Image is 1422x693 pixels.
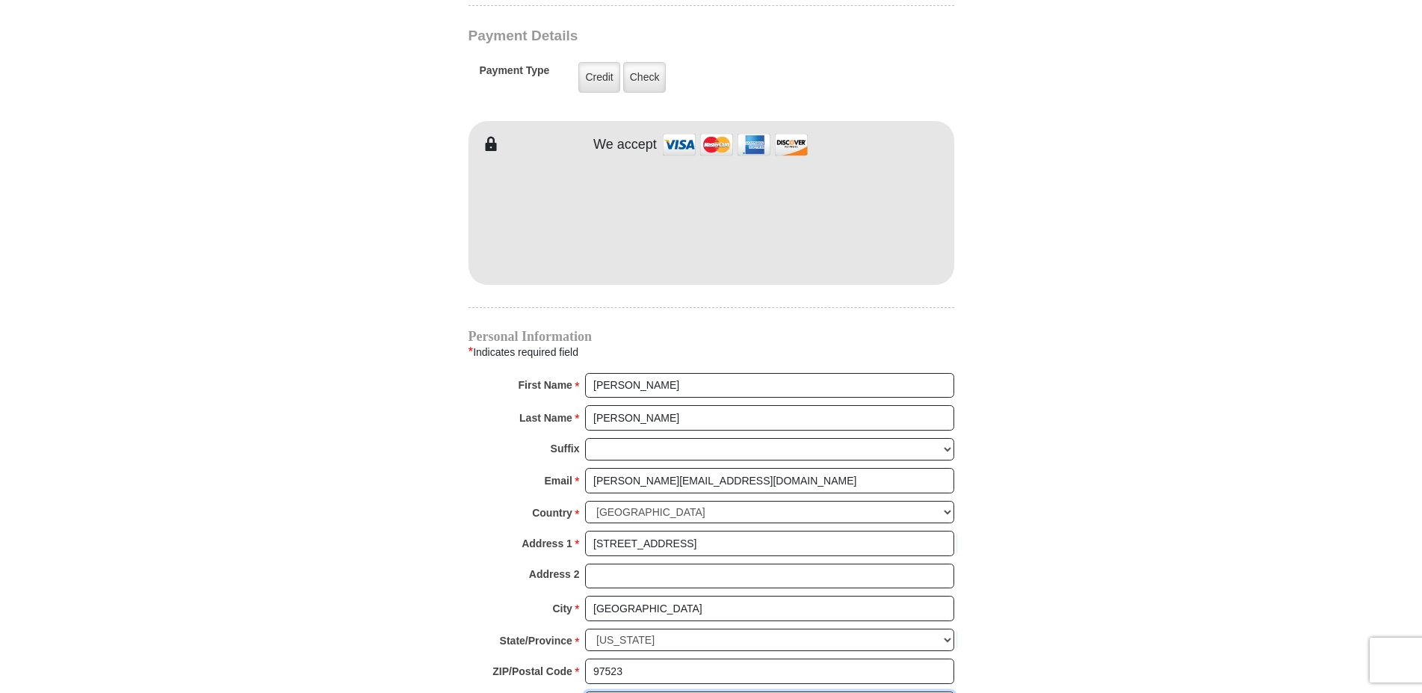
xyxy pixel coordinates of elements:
[469,28,850,45] h3: Payment Details
[578,62,619,93] label: Credit
[545,470,572,491] strong: Email
[551,438,580,459] strong: Suffix
[532,502,572,523] strong: Country
[593,137,657,153] h4: We accept
[529,564,580,585] strong: Address 2
[623,62,667,93] label: Check
[480,64,550,84] h5: Payment Type
[469,330,954,342] h4: Personal Information
[519,407,572,428] strong: Last Name
[492,661,572,682] strong: ZIP/Postal Code
[519,375,572,395] strong: First Name
[552,598,572,619] strong: City
[661,129,810,161] img: credit cards accepted
[522,533,572,554] strong: Address 1
[469,342,954,362] div: Indicates required field
[500,630,572,651] strong: State/Province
